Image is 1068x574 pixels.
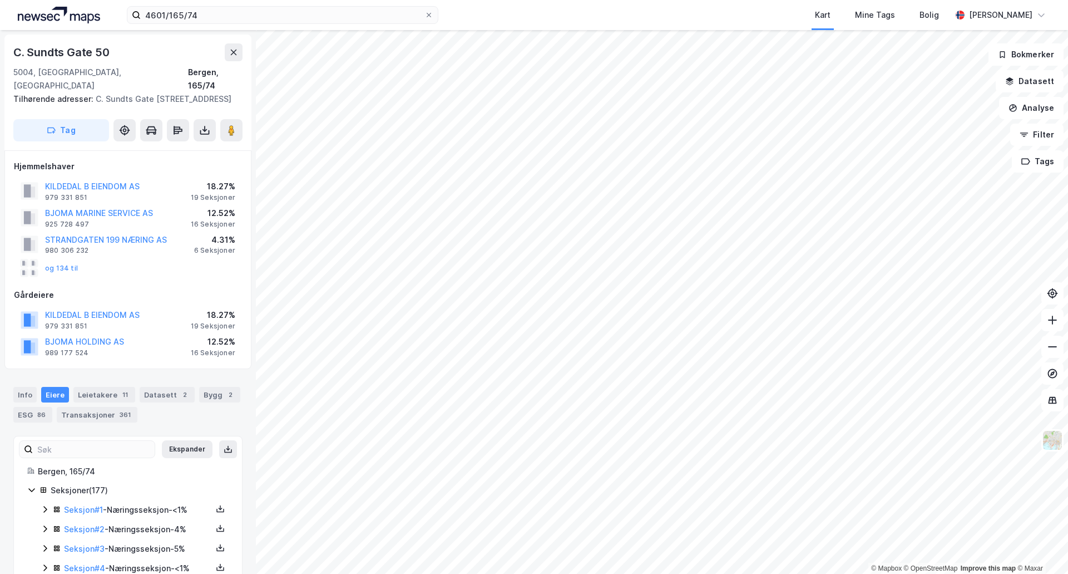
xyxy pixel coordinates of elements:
div: - Næringsseksjon - 4% [64,523,212,536]
div: 12.52% [191,335,235,349]
div: Kart [815,8,830,22]
button: Filter [1010,124,1064,146]
div: 12.52% [191,207,235,220]
button: Tags [1012,150,1064,173]
a: OpenStreetMap [904,565,958,572]
div: 2 [225,389,236,400]
a: Seksjon#3 [64,544,105,553]
div: C. Sundts Gate [STREET_ADDRESS] [13,92,234,106]
span: Tilhørende adresser: [13,94,96,104]
div: Bygg [199,387,240,403]
a: Seksjon#2 [64,524,105,534]
div: 18.27% [191,308,235,322]
div: 361 [117,409,133,420]
div: 18.27% [191,180,235,193]
div: Mine Tags [855,8,895,22]
iframe: Chat Widget [1012,521,1068,574]
div: C. Sundts Gate 50 [13,43,112,61]
div: 4.31% [194,233,235,247]
div: - Næringsseksjon - <1% [64,503,212,517]
button: Analyse [999,97,1064,119]
button: Datasett [996,70,1064,92]
img: logo.a4113a55bc3d86da70a041830d287a7e.svg [18,7,100,23]
div: 19 Seksjoner [191,193,235,202]
div: Seksjoner ( 177 ) [51,484,229,497]
a: Seksjon#1 [64,505,103,514]
button: Tag [13,119,109,141]
div: Bergen, 165/74 [38,465,229,478]
div: Eiere [41,387,69,403]
div: 16 Seksjoner [191,220,235,229]
input: Søk på adresse, matrikkel, gårdeiere, leietakere eller personer [141,7,424,23]
div: Info [13,387,37,403]
div: Transaksjoner [57,407,137,423]
div: Bergen, 165/74 [188,66,243,92]
div: Kontrollprogram for chat [1012,521,1068,574]
button: Ekspander [162,440,212,458]
a: Improve this map [961,565,1016,572]
div: 2 [179,389,190,400]
div: 925 728 497 [45,220,89,229]
a: Seksjon#4 [64,563,105,573]
div: Gårdeiere [14,288,242,302]
div: [PERSON_NAME] [969,8,1032,22]
div: ESG [13,407,52,423]
div: 86 [35,409,48,420]
input: Søk [33,441,155,458]
div: 979 331 851 [45,193,87,202]
div: - Næringsseksjon - 5% [64,542,212,556]
div: 16 Seksjoner [191,349,235,357]
div: 19 Seksjoner [191,322,235,331]
div: 6 Seksjoner [194,246,235,255]
div: Datasett [140,387,195,403]
div: 5004, [GEOGRAPHIC_DATA], [GEOGRAPHIC_DATA] [13,66,188,92]
div: 989 177 524 [45,349,88,357]
img: Z [1042,430,1063,451]
button: Bokmerker [988,43,1064,66]
div: 979 331 851 [45,322,87,331]
div: Bolig [919,8,939,22]
a: Mapbox [871,565,902,572]
div: Leietakere [73,387,135,403]
div: 980 306 232 [45,246,88,255]
div: Hjemmelshaver [14,160,242,173]
div: 11 [120,389,131,400]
